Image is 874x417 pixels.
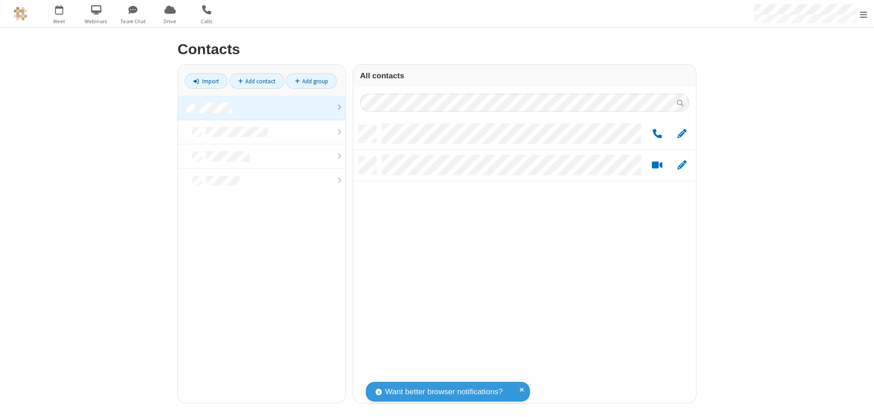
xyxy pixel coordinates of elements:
button: Edit [673,128,691,140]
a: Add contact [229,73,285,89]
button: Start a video meeting [648,160,666,171]
img: QA Selenium DO NOT DELETE OR CHANGE [14,7,27,20]
span: Drive [153,17,187,25]
span: Meet [42,17,76,25]
h3: All contacts [360,71,689,80]
a: Import [185,73,228,89]
button: Edit [673,160,691,171]
span: Want better browser notifications? [385,386,503,398]
iframe: Chat [851,393,867,411]
button: Call by phone [648,128,666,140]
h2: Contacts [178,41,696,57]
span: Calls [190,17,224,25]
a: Add group [286,73,337,89]
span: Webinars [79,17,113,25]
span: Team Chat [116,17,150,25]
div: grid [353,118,696,403]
